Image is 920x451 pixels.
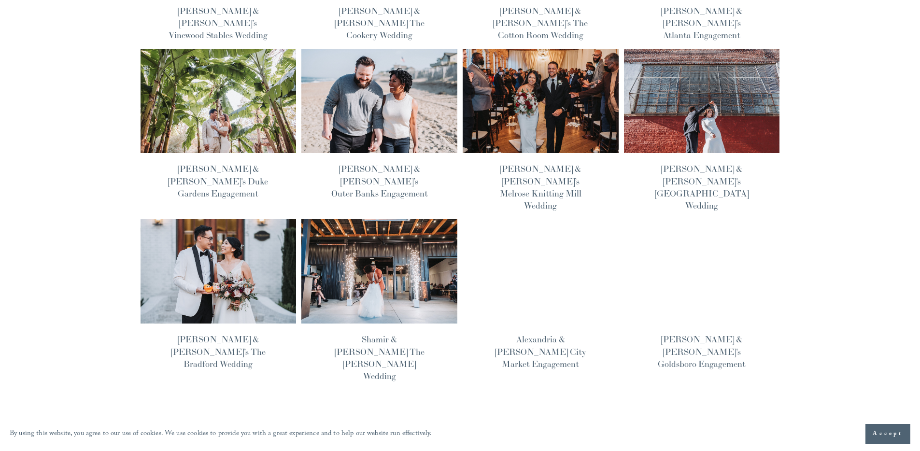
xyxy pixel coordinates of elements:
[655,163,749,211] a: [PERSON_NAME] & [PERSON_NAME]'s [GEOGRAPHIC_DATA] Wedding
[140,219,297,324] img: Justine &amp; Xinli’s The Bradford Wedding
[335,334,425,381] a: Shamir & [PERSON_NAME] The [PERSON_NAME] Wedding
[658,334,746,369] a: [PERSON_NAME] & [PERSON_NAME]'s Goldsboro Engagement
[500,163,581,211] a: [PERSON_NAME] & [PERSON_NAME]’s Melrose Knitting Mill Wedding
[168,163,268,198] a: [PERSON_NAME] & [PERSON_NAME]'s Duke Gardens Engagement
[623,219,780,324] img: Adrienne &amp; Michael's Goldsboro Engagement
[171,334,266,369] a: [PERSON_NAME] & [PERSON_NAME]’s The Bradford Wedding
[495,334,586,369] a: Alexandria & [PERSON_NAME] City Market Engagement
[331,163,428,198] a: [PERSON_NAME] & [PERSON_NAME]’s Outer Banks Engagement
[661,5,742,41] a: [PERSON_NAME] & [PERSON_NAME]’s Atlanta Engagement
[623,48,780,154] img: Emily &amp; Stephen's Brooklyn Green Building Wedding
[301,48,458,154] img: Lauren &amp; Ian’s Outer Banks Engagement
[335,5,425,41] a: [PERSON_NAME] & [PERSON_NAME] The Cookery Wedding
[140,48,297,154] img: Francesca &amp; George's Duke Gardens Engagement
[462,48,619,154] img: Francesca &amp; Mike’s Melrose Knitting Mill Wedding
[462,219,619,324] img: Alexandria &amp; Ahmed's City Market Engagement
[865,424,910,444] button: Accept
[301,219,458,324] img: Shamir &amp; Keegan’s The Meadows Raleigh Wedding
[873,429,903,439] span: Accept
[493,5,588,41] a: [PERSON_NAME] & [PERSON_NAME]’s The Cotton Room Wedding
[169,5,268,41] a: [PERSON_NAME] & [PERSON_NAME]’s Vinewood Stables Wedding
[10,427,432,441] p: By using this website, you agree to our use of cookies. We use cookies to provide you with a grea...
